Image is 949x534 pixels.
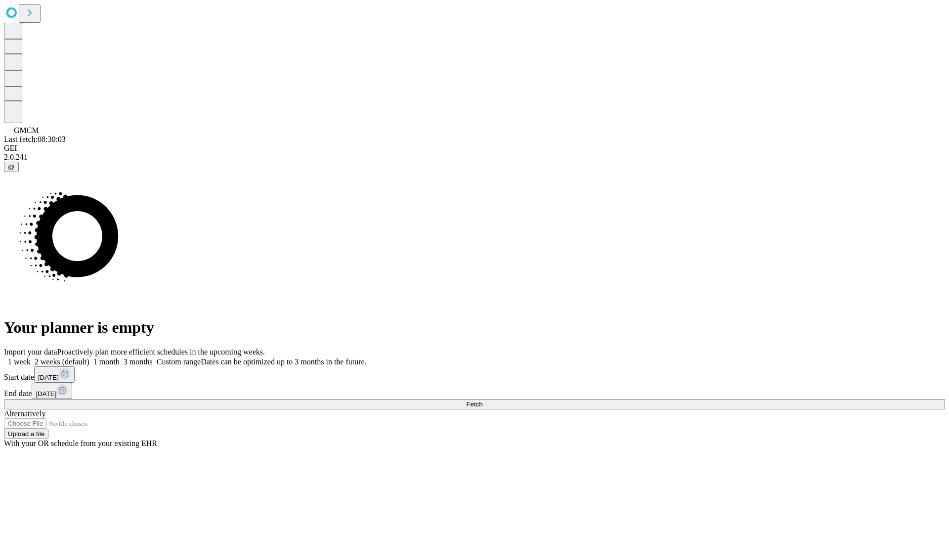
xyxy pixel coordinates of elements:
[35,357,89,366] span: 2 weeks (default)
[14,126,39,134] span: GMCM
[32,383,72,399] button: [DATE]
[4,153,945,162] div: 2.0.241
[124,357,153,366] span: 3 months
[157,357,201,366] span: Custom range
[4,366,945,383] div: Start date
[57,348,265,356] span: Proactively plan more efficient schedules in the upcoming weeks.
[4,135,66,143] span: Last fetch: 08:30:03
[4,348,57,356] span: Import your data
[4,409,45,418] span: Alternatively
[4,144,945,153] div: GEI
[4,162,19,172] button: @
[8,357,31,366] span: 1 week
[4,383,945,399] div: End date
[4,399,945,409] button: Fetch
[4,429,48,439] button: Upload a file
[93,357,120,366] span: 1 month
[4,439,157,447] span: With your OR schedule from your existing EHR
[4,318,945,337] h1: Your planner is empty
[34,366,75,383] button: [DATE]
[466,400,482,408] span: Fetch
[36,390,56,398] span: [DATE]
[201,357,366,366] span: Dates can be optimized up to 3 months in the future.
[38,374,59,381] span: [DATE]
[8,163,15,171] span: @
